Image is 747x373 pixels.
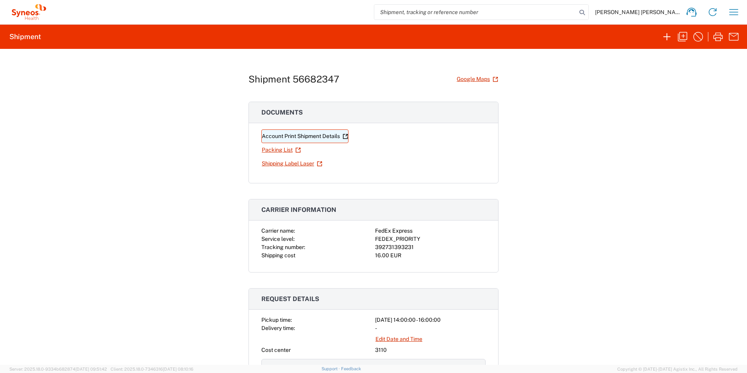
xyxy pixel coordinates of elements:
[248,74,339,85] h1: Shipment 56682347
[375,227,486,235] div: FedEx Express
[595,9,681,16] span: [PERSON_NAME] [PERSON_NAME]
[375,243,486,251] div: 392731393231
[261,244,305,250] span: Tracking number:
[261,325,295,331] span: Delivery time:
[261,129,348,143] a: Account Print Shipment Details
[375,332,423,346] a: Edit Date and Time
[375,235,486,243] div: FEDEX_PRIORITY
[163,367,193,371] span: [DATE] 08:10:16
[375,316,486,324] div: [DATE] 14:00:00 - 16:00:00
[9,32,41,41] h2: Shipment
[261,295,319,303] span: Request details
[322,366,341,371] a: Support
[375,251,486,260] div: 16.00 EUR
[341,366,361,371] a: Feedback
[375,346,486,354] div: 3110
[9,367,107,371] span: Server: 2025.18.0-9334b682874
[261,109,303,116] span: Documents
[456,72,499,86] a: Google Maps
[261,228,295,234] span: Carrier name:
[261,317,292,323] span: Pickup time:
[617,366,738,373] span: Copyright © [DATE]-[DATE] Agistix Inc., All Rights Reserved
[261,347,291,353] span: Cost center
[261,206,336,213] span: Carrier information
[261,236,295,242] span: Service level:
[261,252,295,258] span: Shipping cost
[375,324,486,332] div: -
[111,367,193,371] span: Client: 2025.18.0-7346316
[261,157,323,170] a: Shipping Label Laser
[261,143,301,157] a: Packing List
[374,5,577,20] input: Shipment, tracking or reference number
[75,367,107,371] span: [DATE] 09:51:42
